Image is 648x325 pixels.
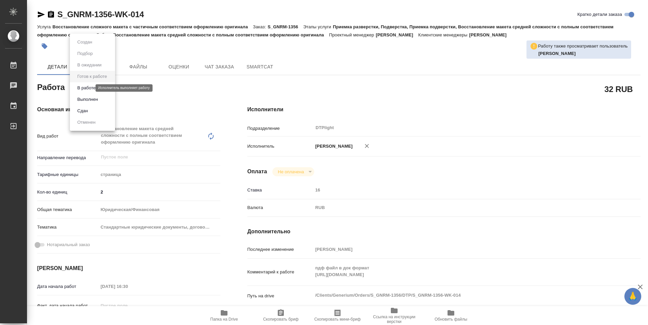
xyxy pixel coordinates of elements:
[75,107,90,115] button: Сдан
[75,61,104,69] button: В ожидании
[75,38,94,46] button: Создан
[75,50,95,57] button: Подбор
[75,73,109,80] button: Готов к работе
[75,119,98,126] button: Отменен
[75,84,98,92] button: В работе
[75,96,100,103] button: Выполнен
